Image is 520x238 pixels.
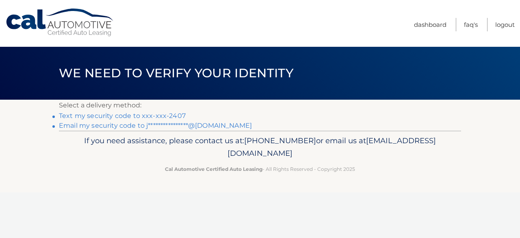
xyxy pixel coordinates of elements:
[165,166,262,172] strong: Cal Automotive Certified Auto Leasing
[5,8,115,37] a: Cal Automotive
[64,134,456,160] p: If you need assistance, please contact us at: or email us at
[59,100,461,111] p: Select a delivery method:
[244,136,316,145] span: [PHONE_NUMBER]
[464,18,478,31] a: FAQ's
[414,18,446,31] a: Dashboard
[64,165,456,173] p: - All Rights Reserved - Copyright 2025
[59,66,293,81] span: We need to verify your identity
[495,18,515,31] a: Logout
[59,112,186,120] a: Text my security code to xxx-xxx-2407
